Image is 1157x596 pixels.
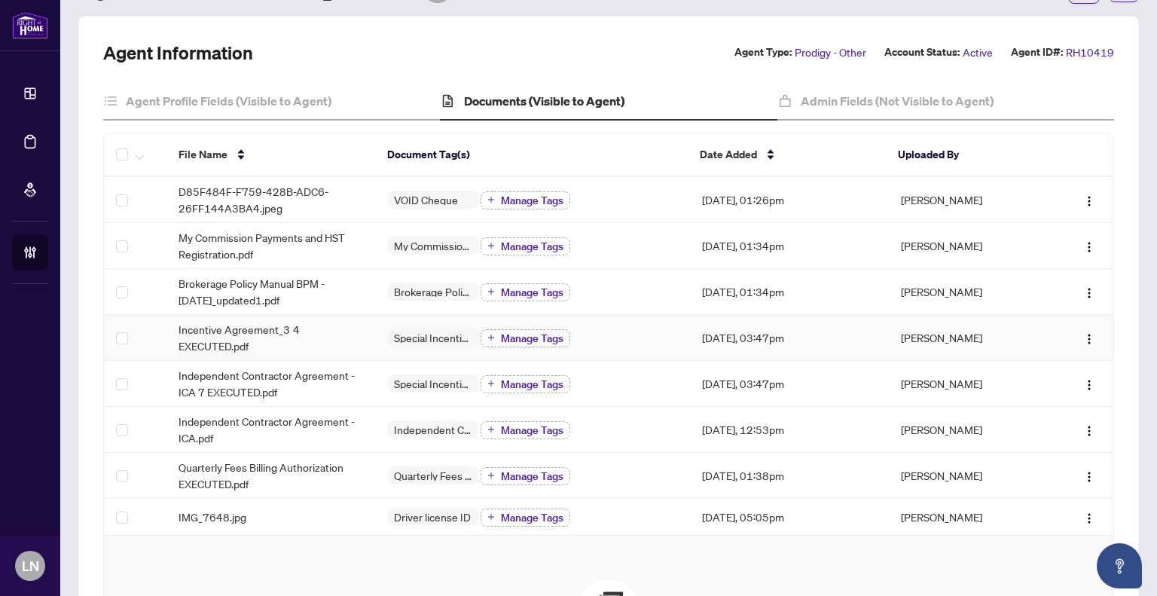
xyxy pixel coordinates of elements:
[126,92,331,110] h4: Agent Profile Fields (Visible to Agent)
[889,315,1046,361] td: [PERSON_NAME]
[889,407,1046,453] td: [PERSON_NAME]
[179,367,364,400] span: Independent Contractor Agreement - ICA 7 EXECUTED.pdf
[690,407,889,453] td: [DATE], 12:53pm
[690,223,889,269] td: [DATE], 01:34pm
[388,240,478,251] span: My Commission Payments and HST Registration
[166,133,375,177] th: File Name
[179,275,364,308] span: Brokerage Policy Manual BPM - [DATE]_updated1.pdf
[487,288,495,295] span: plus
[889,269,1046,315] td: [PERSON_NAME]
[1077,505,1101,529] button: Logo
[889,361,1046,407] td: [PERSON_NAME]
[1077,188,1101,212] button: Logo
[103,41,253,65] h2: Agent Information
[884,44,960,61] label: Account Status:
[1011,44,1063,61] label: Agent ID#:
[690,269,889,315] td: [DATE], 01:34pm
[22,555,39,576] span: LN
[963,44,993,61] span: Active
[1083,425,1095,437] img: Logo
[481,509,570,527] button: Manage Tags
[1077,234,1101,258] button: Logo
[1083,379,1095,391] img: Logo
[1077,326,1101,350] button: Logo
[501,512,563,523] span: Manage Tags
[487,472,495,479] span: plus
[487,334,495,341] span: plus
[388,378,478,389] span: Special Incentive Agreement
[1077,463,1101,487] button: Logo
[700,146,757,163] span: Date Added
[179,509,246,525] span: IMG_7648.jpg
[501,241,563,252] span: Manage Tags
[179,146,227,163] span: File Name
[179,321,364,354] span: Incentive Agreement_3 4 EXECUTED.pdf
[734,44,792,61] label: Agent Type:
[501,195,563,206] span: Manage Tags
[179,413,364,446] span: Independent Contractor Agreement - ICA.pdf
[501,333,563,344] span: Manage Tags
[179,459,364,492] span: Quarterly Fees Billing Authorization EXECUTED.pdf
[1083,512,1095,524] img: Logo
[889,453,1046,499] td: [PERSON_NAME]
[690,499,889,536] td: [DATE], 05:05pm
[179,183,364,216] span: D85F484F-F759-428B-ADC6-26FF144A3BA4.jpeg
[12,11,48,39] img: logo
[1083,287,1095,299] img: Logo
[1077,280,1101,304] button: Logo
[487,513,495,521] span: plus
[388,194,464,205] span: VOID Cheque
[487,426,495,433] span: plus
[179,229,364,262] span: My Commission Payments and HST Registration.pdf
[801,92,994,110] h4: Admin Fields (Not Visible to Agent)
[1083,471,1095,483] img: Logo
[1083,333,1095,345] img: Logo
[501,379,563,390] span: Manage Tags
[690,361,889,407] td: [DATE], 03:47pm
[481,283,570,301] button: Manage Tags
[886,133,1043,177] th: Uploaded By
[795,44,866,61] span: Prodigy - Other
[1066,44,1114,61] span: RH10419
[388,470,478,481] span: Quarterly Fees Billing Authorization
[1083,241,1095,253] img: Logo
[889,499,1046,536] td: [PERSON_NAME]
[481,375,570,393] button: Manage Tags
[388,512,477,522] span: Driver license ID
[690,315,889,361] td: [DATE], 03:47pm
[375,133,688,177] th: Document Tag(s)
[501,425,563,436] span: Manage Tags
[487,196,495,203] span: plus
[501,471,563,481] span: Manage Tags
[1083,195,1095,207] img: Logo
[690,177,889,223] td: [DATE], 01:26pm
[481,191,570,209] button: Manage Tags
[464,92,624,110] h4: Documents (Visible to Agent)
[501,287,563,298] span: Manage Tags
[487,242,495,249] span: plus
[481,421,570,439] button: Manage Tags
[1077,417,1101,442] button: Logo
[690,453,889,499] td: [DATE], 01:38pm
[1097,543,1142,588] button: Open asap
[889,177,1046,223] td: [PERSON_NAME]
[889,223,1046,269] td: [PERSON_NAME]
[481,329,570,347] button: Manage Tags
[487,380,495,387] span: plus
[388,286,478,297] span: Brokerage Policy Manual
[481,237,570,255] button: Manage Tags
[688,133,886,177] th: Date Added
[388,424,478,435] span: Independent Contractor Agreement
[1077,371,1101,396] button: Logo
[481,467,570,485] button: Manage Tags
[388,332,478,343] span: Special Incentive Agreement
